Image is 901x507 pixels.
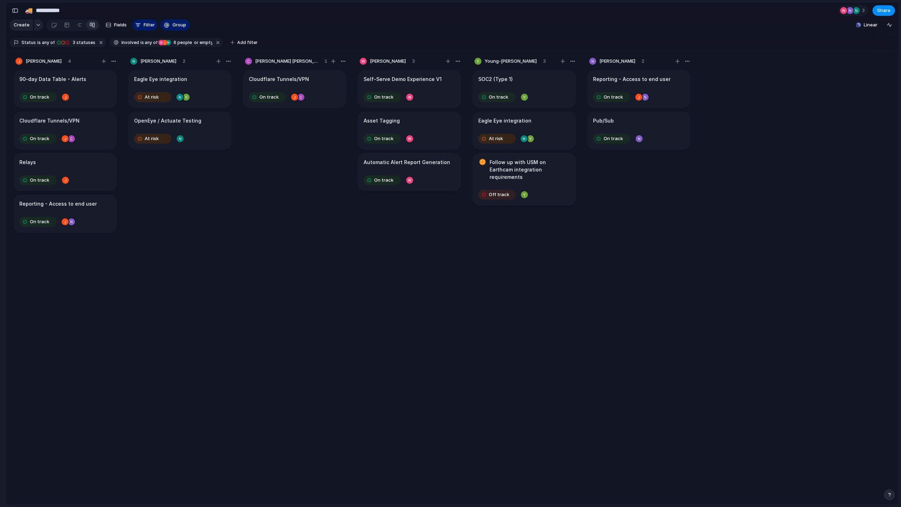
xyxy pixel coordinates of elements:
[412,58,415,65] span: 3
[193,39,212,46] span: or empty
[862,7,867,14] span: 3
[477,189,517,200] button: Off track
[114,21,127,29] span: Fields
[145,94,159,101] span: At risk
[478,75,513,83] h1: SOC2 (Type 1)
[18,133,58,144] button: On track
[472,70,576,108] div: SOC2 (Type 1)On track
[30,177,49,184] span: On track
[374,135,393,142] span: On track
[489,191,509,198] span: Off track
[71,39,95,46] span: statuses
[23,5,34,16] button: 🚚
[41,39,55,46] span: any of
[591,133,632,144] button: On track
[18,175,58,186] button: On track
[25,6,33,15] div: 🚚
[364,158,450,166] h1: Automatic Alert Report Generation
[599,58,635,65] span: [PERSON_NAME]
[472,112,576,150] div: Eagle Eye integrationAt risk
[140,39,144,46] span: is
[132,133,173,144] button: At risk
[362,92,403,103] button: On track
[71,40,76,45] span: 3
[19,117,80,125] h1: Cloudflare Tunnels/VPN
[132,19,158,31] button: Filter
[13,70,117,108] div: 90-day Data Table - AlertsOn track
[19,200,97,208] h1: Reporting - Access to end user
[140,58,176,65] span: [PERSON_NAME]
[226,38,262,48] button: Add filter
[128,70,232,108] div: Eagle Eye integrationAt risk
[55,39,97,46] button: 3 statuses
[604,135,623,142] span: On track
[30,94,49,101] span: On track
[144,39,158,46] span: any of
[171,40,177,45] span: 6
[134,117,201,125] h1: OpenEye / Actuate Testing
[160,19,190,31] button: Group
[478,117,531,125] h1: Eagle Eye integration
[144,21,155,29] span: Filter
[171,39,192,46] span: people
[490,158,570,181] h1: Follow up with USM on Earthcam integration requirements
[587,112,691,150] div: Pub/SubOn track
[26,58,62,65] span: [PERSON_NAME]
[158,39,214,46] button: 6 peopleor empty
[477,92,517,103] button: On track
[30,135,49,142] span: On track
[37,39,41,46] span: is
[10,19,33,31] button: Create
[21,39,36,46] span: Status
[853,20,880,30] button: Linear
[543,58,546,65] span: 3
[364,75,442,83] h1: Self-Serve Demo Experience V1
[864,21,877,29] span: Linear
[243,70,346,108] div: Cloudflare Tunnels/VPNOn track
[128,112,232,150] div: OpenEye / Actuate TestingAt risk
[247,92,288,103] button: On track
[642,58,644,65] span: 2
[593,75,670,83] h1: Reporting - Access to end user
[19,158,36,166] h1: Relays
[362,133,403,144] button: On track
[370,58,406,65] span: [PERSON_NAME]
[255,58,318,65] span: [PERSON_NAME] [PERSON_NAME]
[872,5,895,16] button: Share
[36,39,56,46] button: isany of
[103,19,130,31] button: Fields
[472,153,576,206] div: Follow up with USM on Earthcam integration requirementsOff track
[13,153,117,191] div: RelaysOn track
[18,216,58,227] button: On track
[325,58,327,65] span: 1
[374,94,393,101] span: On track
[604,94,623,101] span: On track
[477,133,517,144] button: At risk
[259,94,279,101] span: On track
[249,75,309,83] h1: Cloudflare Tunnels/VPN
[121,39,139,46] span: Involved
[358,153,461,191] div: Automatic Alert Report GenerationOn track
[237,39,258,46] span: Add filter
[68,58,71,65] span: 4
[587,70,691,108] div: Reporting - Access to end userOn track
[489,135,503,142] span: At risk
[132,92,173,103] button: At risk
[374,177,393,184] span: On track
[18,92,58,103] button: On track
[139,39,159,46] button: isany of
[134,75,187,83] h1: Eagle Eye integration
[13,195,117,233] div: Reporting - Access to end userOn track
[362,175,403,186] button: On track
[489,94,508,101] span: On track
[183,58,185,65] span: 2
[485,58,537,65] span: Young-[PERSON_NAME]
[172,21,186,29] span: Group
[877,7,890,14] span: Share
[145,135,159,142] span: At risk
[19,75,86,83] h1: 90-day Data Table - Alerts
[13,112,117,150] div: Cloudflare Tunnels/VPNOn track
[14,21,30,29] span: Create
[30,218,49,225] span: On track
[358,70,461,108] div: Self-Serve Demo Experience V1On track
